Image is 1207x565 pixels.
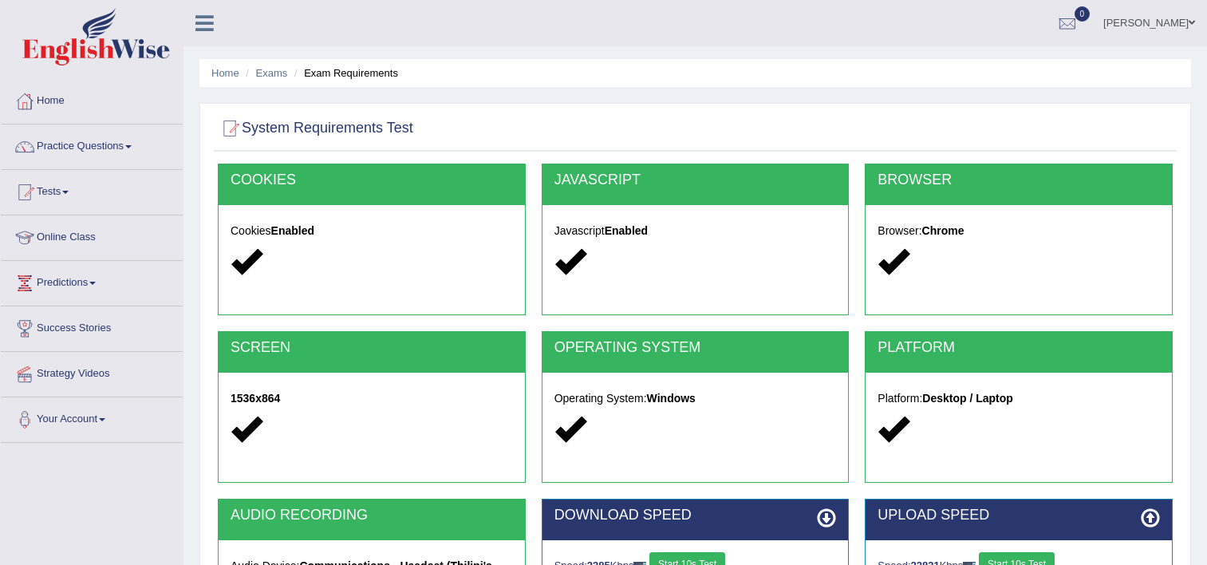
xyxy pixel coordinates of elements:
[271,224,314,237] strong: Enabled
[554,508,837,524] h2: DOWNLOAD SPEED
[878,172,1160,188] h2: BROWSER
[1,124,183,164] a: Practice Questions
[605,224,648,237] strong: Enabled
[647,392,696,405] strong: Windows
[922,224,964,237] strong: Chrome
[554,225,837,237] h5: Javascript
[1,79,183,119] a: Home
[1,306,183,346] a: Success Stories
[1075,6,1091,22] span: 0
[878,508,1160,524] h2: UPLOAD SPEED
[211,67,239,79] a: Home
[1,397,183,437] a: Your Account
[878,225,1160,237] h5: Browser:
[1,215,183,255] a: Online Class
[1,352,183,392] a: Strategy Videos
[554,172,837,188] h2: JAVASCRIPT
[1,261,183,301] a: Predictions
[554,393,837,405] h5: Operating System:
[256,67,288,79] a: Exams
[922,392,1013,405] strong: Desktop / Laptop
[878,340,1160,356] h2: PLATFORM
[231,508,513,524] h2: AUDIO RECORDING
[554,340,837,356] h2: OPERATING SYSTEM
[1,170,183,210] a: Tests
[231,225,513,237] h5: Cookies
[231,340,513,356] h2: SCREEN
[231,392,280,405] strong: 1536x864
[218,117,413,140] h2: System Requirements Test
[878,393,1160,405] h5: Platform:
[290,65,398,81] li: Exam Requirements
[231,172,513,188] h2: COOKIES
